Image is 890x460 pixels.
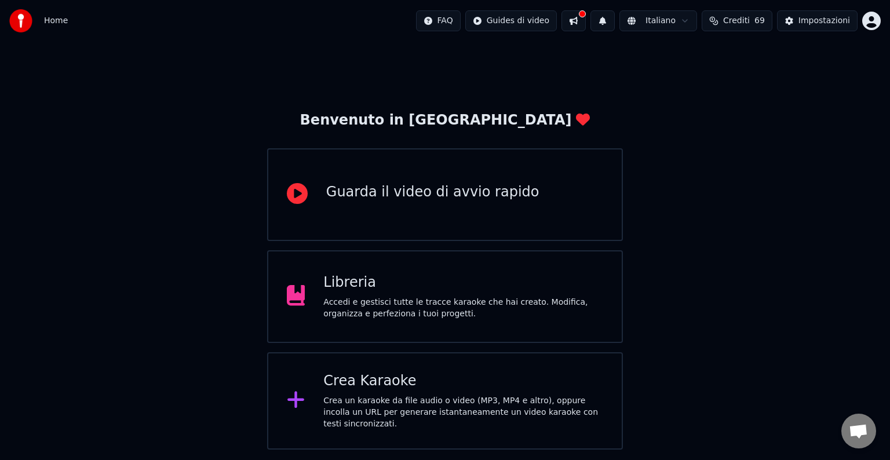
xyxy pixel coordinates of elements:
div: Benvenuto in [GEOGRAPHIC_DATA] [300,111,590,130]
img: youka [9,9,32,32]
nav: breadcrumb [44,15,68,27]
div: Crea Karaoke [323,372,603,390]
span: 69 [754,15,765,27]
div: Accedi e gestisci tutte le tracce karaoke che hai creato. Modifica, organizza e perfeziona i tuoi... [323,297,603,320]
div: Crea un karaoke da file audio o video (MP3, MP4 e altro), oppure incolla un URL per generare ista... [323,395,603,430]
button: FAQ [416,10,461,31]
span: Home [44,15,68,27]
div: Aprire la chat [841,414,876,448]
div: Guarda il video di avvio rapido [326,183,539,202]
button: Crediti69 [702,10,772,31]
span: Crediti [723,15,750,27]
button: Guides di video [465,10,557,31]
div: Libreria [323,273,603,292]
button: Impostazioni [777,10,858,31]
div: Impostazioni [798,15,850,27]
